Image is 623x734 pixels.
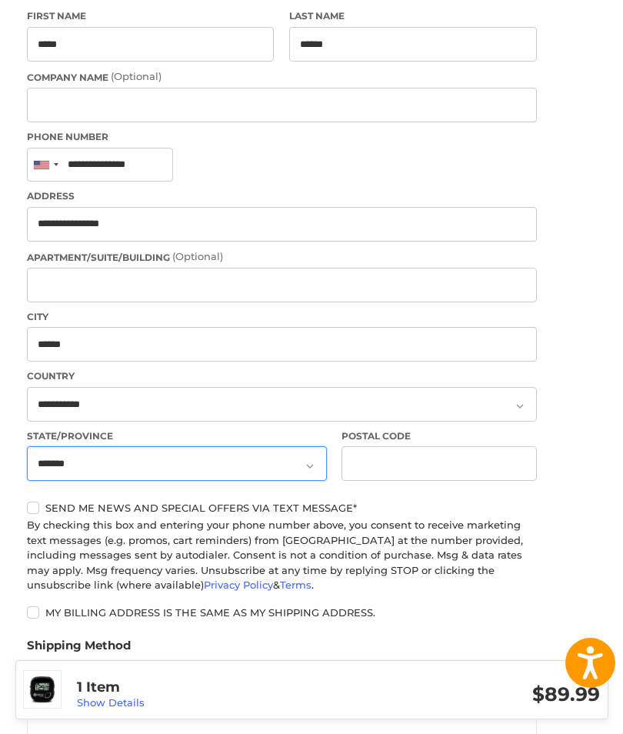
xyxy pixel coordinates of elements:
[27,9,275,23] label: First Name
[77,679,338,696] h3: 1 Item
[27,189,537,203] label: Address
[27,637,131,662] legend: Shipping Method
[338,682,600,706] h3: $89.99
[341,429,537,443] label: Postal Code
[27,69,537,85] label: Company Name
[27,429,327,443] label: State/Province
[27,518,537,593] div: By checking this box and entering your phone number above, you consent to receive marketing text ...
[27,249,537,265] label: Apartment/Suite/Building
[280,579,311,591] a: Terms
[289,9,537,23] label: Last Name
[27,310,537,324] label: City
[111,70,162,82] small: (Optional)
[24,671,61,708] img: GolfBuddy Voice S2+ GPS Black
[27,606,537,619] label: My billing address is the same as my shipping address.
[28,148,63,182] div: United States: +1
[27,130,537,144] label: Phone Number
[204,579,273,591] a: Privacy Policy
[172,250,223,262] small: (Optional)
[27,502,537,514] label: Send me news and special offers via text message*
[27,369,537,383] label: Country
[77,696,145,709] a: Show Details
